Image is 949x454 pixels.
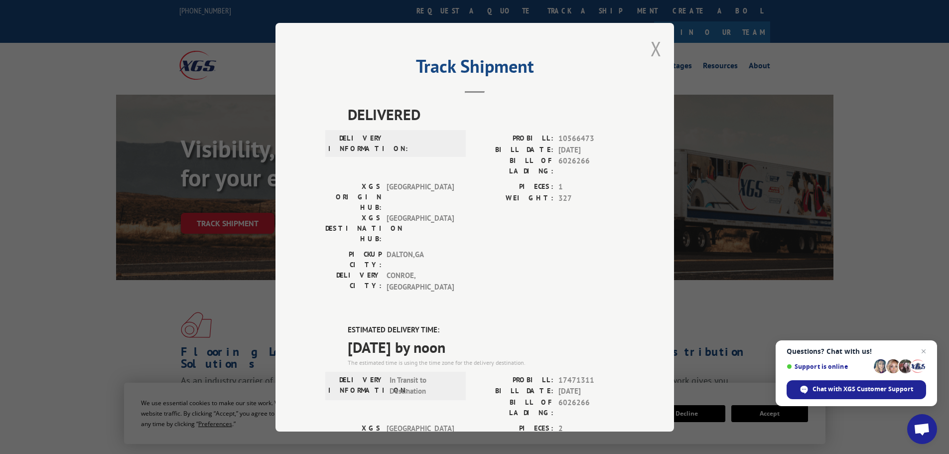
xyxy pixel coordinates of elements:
label: ESTIMATED DELIVERY TIME: [348,324,624,336]
div: Open chat [907,414,937,444]
span: [DATE] [558,144,624,155]
label: BILL DATE: [475,386,553,397]
label: WEIGHT: [475,192,553,204]
h2: Track Shipment [325,59,624,78]
span: 6026266 [558,155,624,176]
span: Chat with XGS Customer Support [813,385,913,394]
span: [GEOGRAPHIC_DATA] [387,213,454,244]
span: 10566473 [558,133,624,145]
label: XGS ORIGIN HUB: [325,181,382,213]
span: In Transit to Destination [390,374,457,397]
span: Support is online [787,363,870,370]
label: DELIVERY INFORMATION: [328,133,385,154]
label: DELIVERY CITY: [325,270,382,293]
span: Close chat [918,345,930,357]
span: [DATE] by noon [348,335,624,358]
label: BILL OF LADING: [475,155,553,176]
span: CONROE , [GEOGRAPHIC_DATA] [387,270,454,293]
label: PROBILL: [475,374,553,386]
label: PROBILL: [475,133,553,145]
span: 1 [558,181,624,193]
span: 6026266 [558,397,624,418]
span: DALTON , GA [387,249,454,270]
label: XGS ORIGIN HUB: [325,423,382,454]
div: Chat with XGS Customer Support [787,380,926,399]
div: The estimated time is using the time zone for the delivery destination. [348,358,624,367]
span: 17471311 [558,374,624,386]
span: 2 [558,423,624,434]
span: 327 [558,192,624,204]
label: XGS DESTINATION HUB: [325,213,382,244]
span: DELIVERED [348,103,624,126]
label: PICKUP CITY: [325,249,382,270]
button: Close modal [651,35,662,62]
label: BILL OF LADING: [475,397,553,418]
span: Questions? Chat with us! [787,347,926,355]
span: [GEOGRAPHIC_DATA] [387,423,454,454]
span: [GEOGRAPHIC_DATA] [387,181,454,213]
label: PIECES: [475,423,553,434]
label: DELIVERY INFORMATION: [328,374,385,397]
span: [DATE] [558,386,624,397]
label: BILL DATE: [475,144,553,155]
label: PIECES: [475,181,553,193]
